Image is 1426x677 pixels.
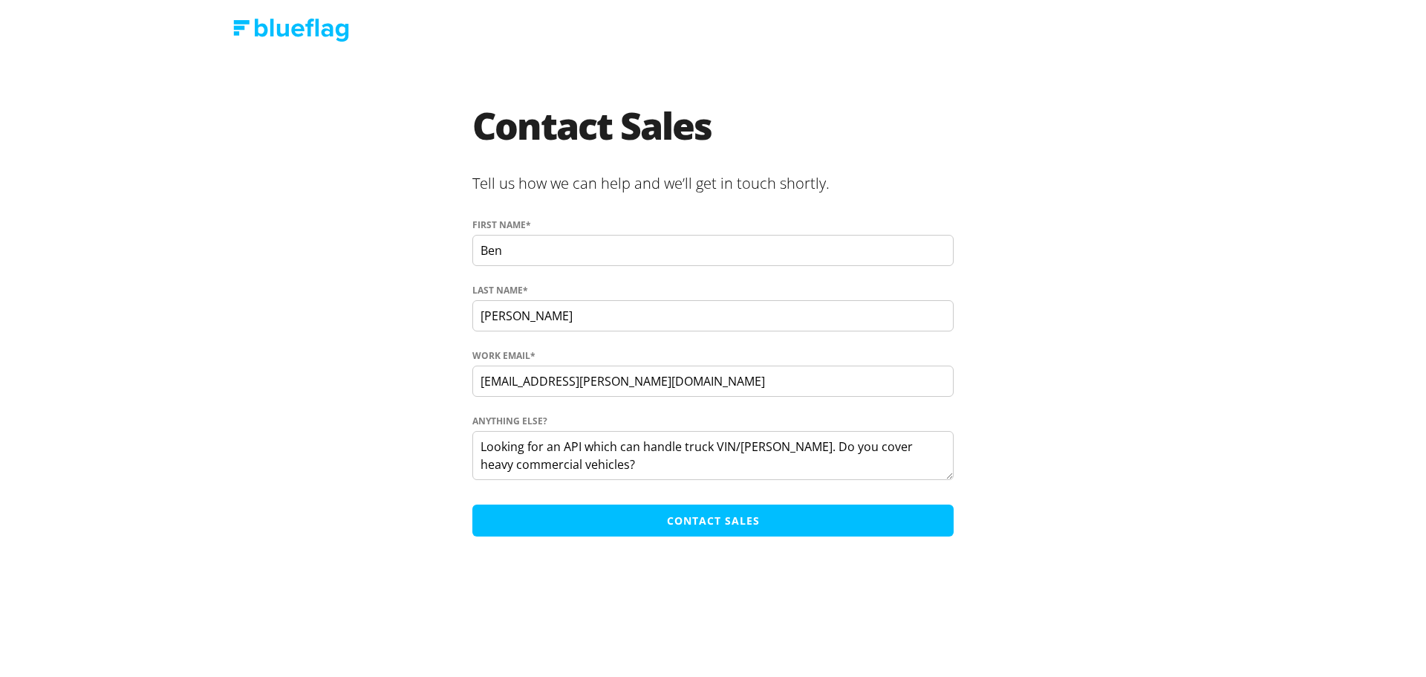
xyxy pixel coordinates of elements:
[472,284,523,297] span: Last name
[472,107,954,166] h1: Contact Sales
[472,366,954,397] input: jane.smith@company.com
[472,505,954,537] input: Contact Sales
[472,218,526,232] span: First name
[472,235,954,266] input: Jane
[472,415,547,428] span: Anything else?
[472,166,954,204] h2: Tell us how we can help and we’ll get in touch shortly.
[233,19,349,42] img: Blue Flag logo
[472,349,530,363] span: Work Email
[472,300,954,331] input: Smith
[472,431,954,480] textarea: Looking for an API which can handle truck VIN/[PERSON_NAME]. Do you cover heavy commercial vehicles?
